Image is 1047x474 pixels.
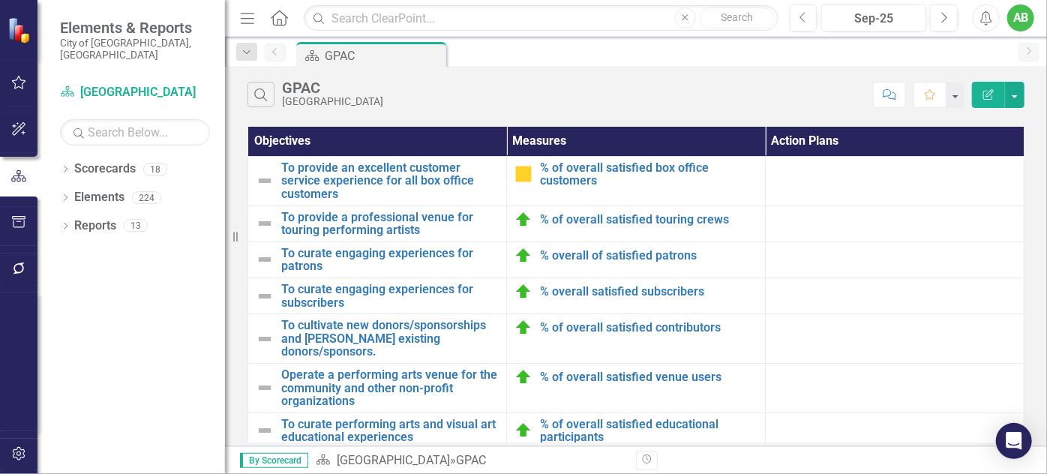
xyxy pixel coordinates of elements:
img: Caution [514,165,532,183]
input: Search Below... [60,119,210,145]
img: On Target [514,421,532,439]
img: On Target [514,368,532,386]
a: % of overall satisfied touring crews [540,213,757,226]
div: 224 [132,191,161,204]
a: % of overall satisfied venue users [540,370,757,384]
span: By Scorecard [240,453,308,468]
div: Open Intercom Messenger [996,423,1032,459]
a: To curate performing arts and visual art educational experiences [281,418,499,444]
a: % overall of satisfied patrons [540,249,757,262]
td: Double-Click to Edit Right Click for Context Menu [248,241,507,277]
a: To provide an excellent customer service experience for all box office customers [281,161,499,201]
td: Double-Click to Edit Right Click for Context Menu [248,412,507,448]
img: Not Defined [256,214,274,232]
div: GPAC [456,453,486,467]
img: Not Defined [256,287,274,305]
div: 18 [143,163,167,175]
a: % overall satisfied subscribers [540,285,757,298]
a: To provide a professional venue for touring performing artists [281,211,499,237]
a: Scorecards [74,160,136,178]
a: [GEOGRAPHIC_DATA] [337,453,450,467]
a: To curate engaging experiences for patrons [281,247,499,273]
a: To curate engaging experiences for subscribers [281,283,499,309]
a: Operate a performing arts venue for the community and other non-profit organizations [281,368,499,408]
img: Not Defined [256,330,274,348]
td: Double-Click to Edit Right Click for Context Menu [248,363,507,412]
span: Search [721,11,753,23]
td: Double-Click to Edit Right Click for Context Menu [507,278,766,314]
span: Elements & Reports [60,19,210,37]
td: Double-Click to Edit Right Click for Context Menu [507,412,766,448]
button: Search [700,7,775,28]
a: % of overall satisfied box office customers [540,161,757,187]
td: Double-Click to Edit Right Click for Context Menu [507,205,766,241]
a: % of overall satisfied educational participants [540,418,757,444]
div: 13 [124,220,148,232]
small: City of [GEOGRAPHIC_DATA], [GEOGRAPHIC_DATA] [60,37,210,61]
td: Double-Click to Edit Right Click for Context Menu [248,156,507,205]
td: Double-Click to Edit Right Click for Context Menu [507,241,766,277]
img: On Target [514,247,532,265]
div: GPAC [325,46,442,65]
img: Not Defined [256,421,274,439]
td: Double-Click to Edit Right Click for Context Menu [507,363,766,412]
td: Double-Click to Edit Right Click for Context Menu [507,156,766,205]
img: On Target [514,211,532,229]
img: Not Defined [256,379,274,397]
td: Double-Click to Edit Right Click for Context Menu [507,314,766,364]
div: [GEOGRAPHIC_DATA] [282,96,383,107]
td: Double-Click to Edit Right Click for Context Menu [248,278,507,314]
img: ClearPoint Strategy [7,16,34,43]
img: On Target [514,319,532,337]
td: Double-Click to Edit Right Click for Context Menu [248,205,507,241]
td: Double-Click to Edit Right Click for Context Menu [248,314,507,364]
a: Reports [74,217,116,235]
a: Elements [74,189,124,206]
div: » [316,452,625,469]
input: Search ClearPoint... [304,5,778,31]
div: GPAC [282,79,383,96]
a: % of overall satisfied contributors [540,321,757,334]
a: [GEOGRAPHIC_DATA] [60,84,210,101]
img: Not Defined [256,172,274,190]
img: On Target [514,283,532,301]
button: Sep-25 [821,4,926,31]
a: To cultivate new donors/sponsorships and [PERSON_NAME] existing donors/sponsors. [281,319,499,358]
button: AB [1007,4,1034,31]
div: Sep-25 [826,10,921,28]
img: Not Defined [256,250,274,268]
